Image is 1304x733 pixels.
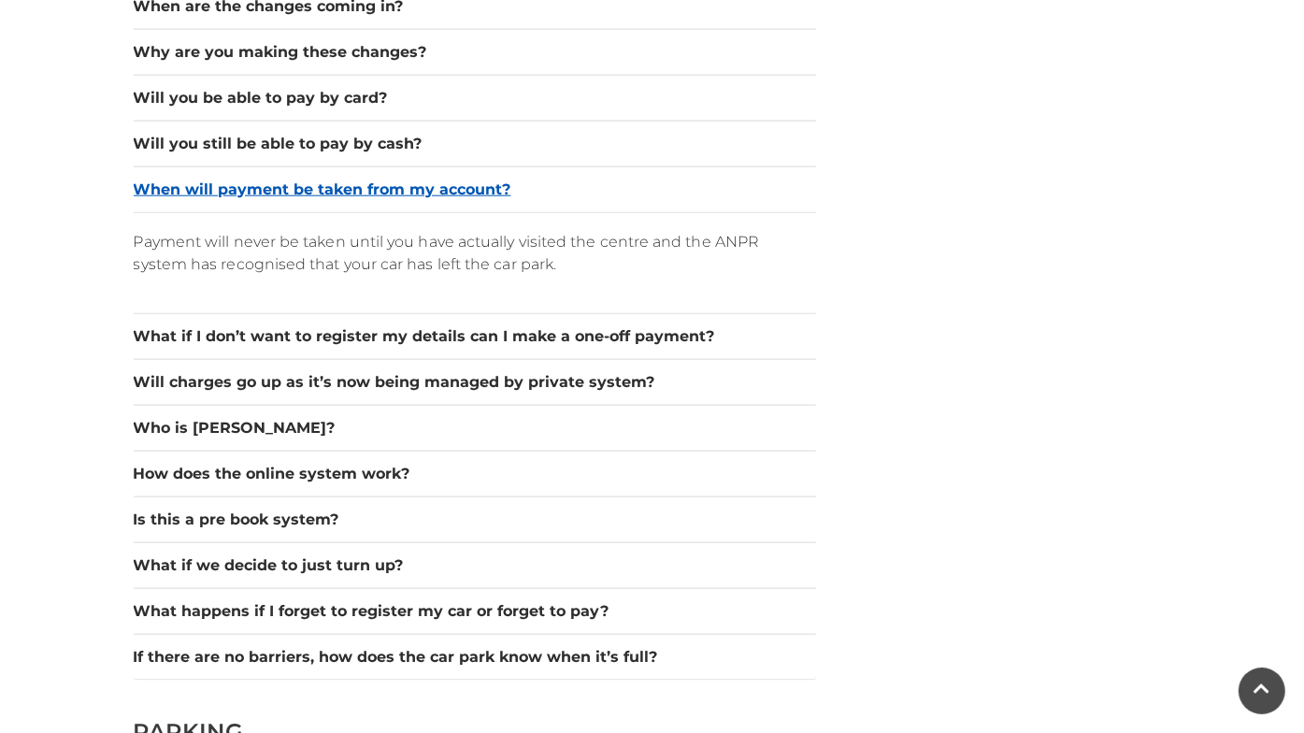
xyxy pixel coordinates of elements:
button: If there are no barriers, how does the car park know when it’s full? [134,646,816,668]
button: What happens if I forget to register my car or forget to pay? [134,600,816,623]
button: What if we decide to just turn up? [134,554,816,577]
button: Will you be able to pay by card? [134,87,816,109]
button: What if I don’t want to register my details can I make a one-off payment? [134,325,816,348]
button: Will you still be able to pay by cash? [134,133,816,155]
p: Payment will never be taken until you have actually visited the centre and the ANPR system has re... [134,231,816,276]
button: How does the online system work? [134,463,816,485]
button: Who is [PERSON_NAME]? [134,417,816,439]
button: Will charges go up as it’s now being managed by private system? [134,371,816,394]
button: Why are you making these changes? [134,41,816,64]
button: When will payment be taken from my account? [134,179,816,201]
button: Is this a pre book system? [134,509,816,531]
